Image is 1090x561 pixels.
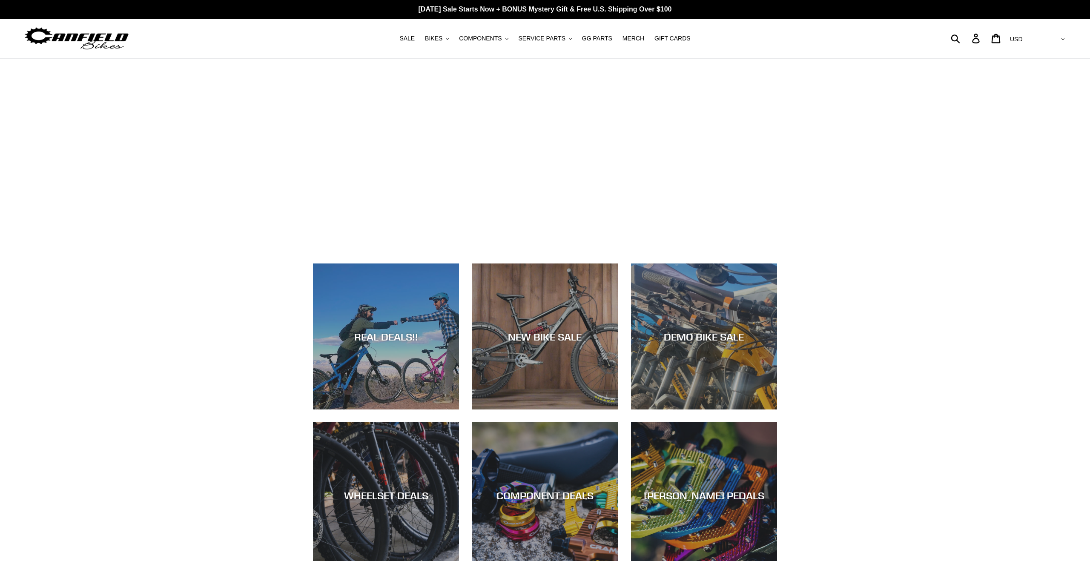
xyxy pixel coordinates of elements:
[425,35,442,42] span: BIKES
[472,330,618,343] div: NEW BIKE SALE
[514,33,576,44] button: SERVICE PARTS
[518,35,565,42] span: SERVICE PARTS
[472,489,618,502] div: COMPONENT DEALS
[313,263,459,409] a: REAL DEALS!!
[421,33,453,44] button: BIKES
[23,25,130,52] img: Canfield Bikes
[472,263,618,409] a: NEW BIKE SALE
[578,33,617,44] a: GG PARTS
[455,33,512,44] button: COMPONENTS
[654,35,691,42] span: GIFT CARDS
[313,330,459,343] div: REAL DEALS!!
[631,330,777,343] div: DEMO BIKE SALE
[618,33,648,44] a: MERCH
[459,35,502,42] span: COMPONENTS
[955,29,977,48] input: Search
[650,33,695,44] a: GIFT CARDS
[313,489,459,502] div: WHEELSET DEALS
[631,489,777,502] div: [PERSON_NAME] PEDALS
[399,35,415,42] span: SALE
[395,33,419,44] a: SALE
[622,35,644,42] span: MERCH
[582,35,612,42] span: GG PARTS
[631,263,777,409] a: DEMO BIKE SALE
